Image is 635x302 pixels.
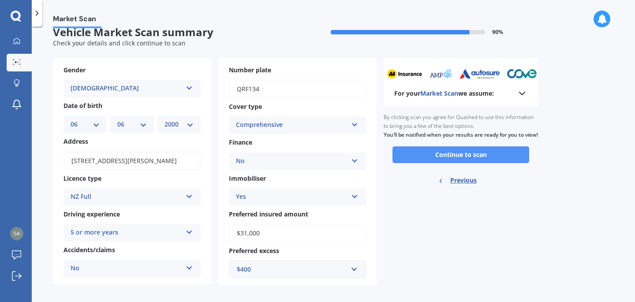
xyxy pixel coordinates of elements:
span: Driving experience [63,210,120,218]
div: No [236,156,347,167]
span: Licence type [63,174,101,183]
span: Cover type [229,102,262,111]
span: Address [63,138,88,146]
span: Date of birth [63,101,102,110]
span: 90 % [492,29,503,35]
b: You’ll be notified when your results are ready for you to view! [384,131,538,138]
div: 5 or more years [71,227,182,238]
div: No [71,263,182,274]
span: Market Scan [420,89,458,97]
span: Accidents/claims [63,246,115,254]
div: Yes [236,192,347,202]
img: aa_sm.webp [386,69,421,79]
span: Number plate [229,66,271,74]
span: Gender [63,66,86,74]
button: Continue to scan [392,146,529,163]
span: Previous [450,174,477,187]
span: Preferred insured amount [229,210,308,218]
div: NZ Full [71,192,182,202]
img: autosure_sm.webp [458,69,499,79]
img: amp_sm.png [428,69,452,79]
span: Preferred excess [229,246,279,255]
span: Market Scan [53,15,101,26]
div: By clicking scan you agree for Quashed to use this information to bring you a few of the best opt... [384,106,538,146]
span: Vehicle Market Scan summary [53,26,295,39]
span: Check your details and click continue to scan [53,39,186,47]
span: Finance [229,138,252,147]
div: [DEMOGRAPHIC_DATA] [71,83,182,94]
div: $400 [237,265,347,274]
div: Comprehensive [236,120,347,130]
img: cove_sm.webp [506,69,536,79]
span: Immobiliser [229,174,266,183]
b: For your we assume: [394,89,494,98]
img: cb7769804cc00c596edd23609e3cbcd8 [10,227,23,240]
